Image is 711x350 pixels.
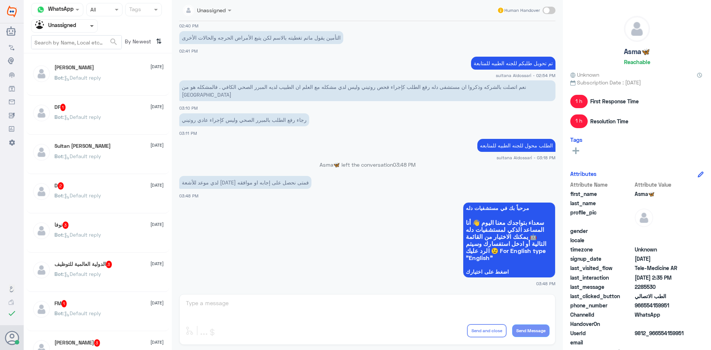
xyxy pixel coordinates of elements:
[635,209,653,227] img: defaultAdmin.png
[109,37,118,46] span: search
[504,7,540,14] span: Human Handover
[32,64,51,83] img: defaultAdmin.png
[150,339,164,346] span: [DATE]
[63,310,101,316] span: : Default reply
[624,47,650,56] h5: Asma🦋
[32,221,51,240] img: defaultAdmin.png
[63,153,101,159] span: : Default reply
[635,339,688,346] span: null
[150,221,164,228] span: [DATE]
[7,6,17,17] img: Widebot Logo
[466,269,553,275] span: اضغط على اختيارك
[35,4,46,15] img: whatsapp.png
[150,63,164,70] span: [DATE]
[570,320,633,328] span: HandoverOn
[122,35,153,50] span: By Newest
[179,106,198,110] span: 03:10 PM
[635,255,688,263] span: 2025-10-05T11:14:12.359Z
[54,114,63,120] span: Bot
[106,261,112,268] span: 3
[570,236,633,244] span: locale
[32,182,51,201] img: defaultAdmin.png
[150,182,164,189] span: [DATE]
[54,231,63,238] span: Bot
[570,190,633,198] span: first_name
[150,142,164,149] span: [DATE]
[570,301,633,309] span: phone_number
[635,236,688,244] span: null
[570,79,704,86] span: Subscription Date : [DATE]
[63,114,101,120] span: : Default reply
[54,74,63,81] span: Bot
[570,71,599,79] span: Unknown
[477,139,555,152] p: 5/10/2025, 3:18 PM
[32,261,51,279] img: defaultAdmin.png
[63,231,101,238] span: : Default reply
[635,227,688,235] span: null
[570,246,633,253] span: timezone
[635,181,688,189] span: Attribute Value
[570,274,633,281] span: last_interaction
[635,311,688,319] span: 2
[54,64,94,71] h5: Mohammad
[94,339,100,347] span: 3
[54,104,66,111] h5: DF
[150,260,164,267] span: [DATE]
[32,300,51,319] img: defaultAdmin.png
[35,20,46,31] img: Unassigned.svg
[512,324,550,337] button: Send Message
[63,221,69,229] span: 3
[109,36,118,48] button: search
[496,72,555,79] span: sultana Aldossari - 02:54 PM
[156,35,162,47] i: ⇅
[31,36,121,49] input: Search by Name, Local etc…
[32,104,51,122] img: defaultAdmin.png
[635,292,688,300] span: الطب الاتصالي
[590,117,628,125] span: Resolution Time
[635,320,688,328] span: null
[179,49,198,53] span: 02:41 PM
[54,143,111,149] h5: Sultan Bin Abdullah
[179,23,198,28] span: 02:40 PM
[54,221,69,229] h5: نوفا
[467,324,507,337] button: Send and close
[590,97,639,105] span: First Response Time
[570,95,588,108] span: 1 h
[635,329,688,337] span: 9812_966554159951
[54,261,112,268] h5: الدولية العالمية للتوظيف
[150,103,164,110] span: [DATE]
[570,311,633,319] span: ChannelId
[54,271,63,277] span: Bot
[497,154,555,161] span: sultana Aldossari - 03:18 PM
[471,57,555,70] p: 5/10/2025, 2:54 PM
[179,193,198,198] span: 03:48 PM
[624,16,650,41] img: defaultAdmin.png
[150,300,164,306] span: [DATE]
[570,339,633,346] span: email
[179,113,309,126] p: 5/10/2025, 3:11 PM
[570,114,588,128] span: 1 h
[179,80,555,101] p: 5/10/2025, 3:10 PM
[7,309,16,318] i: check
[179,131,197,136] span: 03:11 PM
[63,74,101,81] span: : Default reply
[635,246,688,253] span: Unknown
[570,136,583,143] h6: Tags
[635,301,688,309] span: 966554159951
[570,199,633,207] span: last_name
[179,31,343,44] p: 5/10/2025, 2:41 PM
[54,182,64,190] h5: D
[635,264,688,272] span: Tele-Medicine AR
[63,192,101,199] span: : Default reply
[466,219,553,261] span: سعداء بتواجدك معنا اليوم 👋 أنا المساعد الذكي لمستشفيات دله 🤖 يمكنك الاختيار من القائمة التالية أو...
[32,143,51,161] img: defaultAdmin.png
[570,209,633,226] span: profile_pic
[179,176,311,189] p: 5/10/2025, 3:48 PM
[5,331,19,345] button: Avatar
[536,280,555,287] span: 03:48 PM
[570,181,633,189] span: Attribute Name
[54,153,63,159] span: Bot
[570,283,633,291] span: last_message
[58,182,64,190] span: 2
[179,161,555,169] p: Asma🦋 left the conversation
